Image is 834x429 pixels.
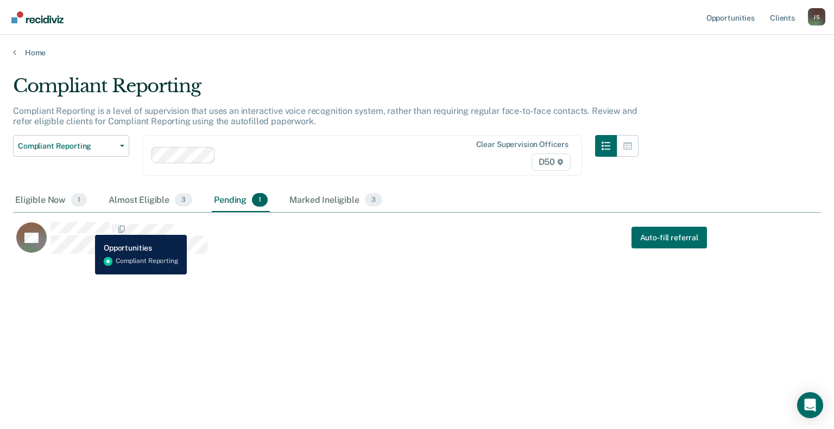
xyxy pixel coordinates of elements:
button: Auto-fill referral [631,227,707,249]
div: Compliant Reporting [13,75,639,106]
p: Compliant Reporting is a level of supervision that uses an interactive voice recognition system, ... [13,106,637,126]
button: Profile dropdown button [808,8,825,25]
div: Pending1 [212,189,270,213]
div: Marked Ineligible3 [287,189,384,213]
span: 1 [252,193,268,207]
div: Eligible Now1 [13,189,89,213]
a: Home [13,48,821,57]
div: Almost Eligible3 [106,189,194,213]
button: Compliant Reporting [13,135,129,157]
a: Navigate to form link [631,227,707,249]
div: Open Intercom Messenger [797,392,823,418]
div: Clear supervision officers [476,140,568,149]
span: 3 [365,193,382,207]
span: Compliant Reporting [18,142,116,151]
img: Recidiviz [11,11,64,23]
div: J S [808,8,825,25]
span: 1 [71,193,87,207]
span: 3 [175,193,192,207]
div: CaseloadOpportunityCell-00577870 [13,221,720,265]
span: D50 [532,153,571,171]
